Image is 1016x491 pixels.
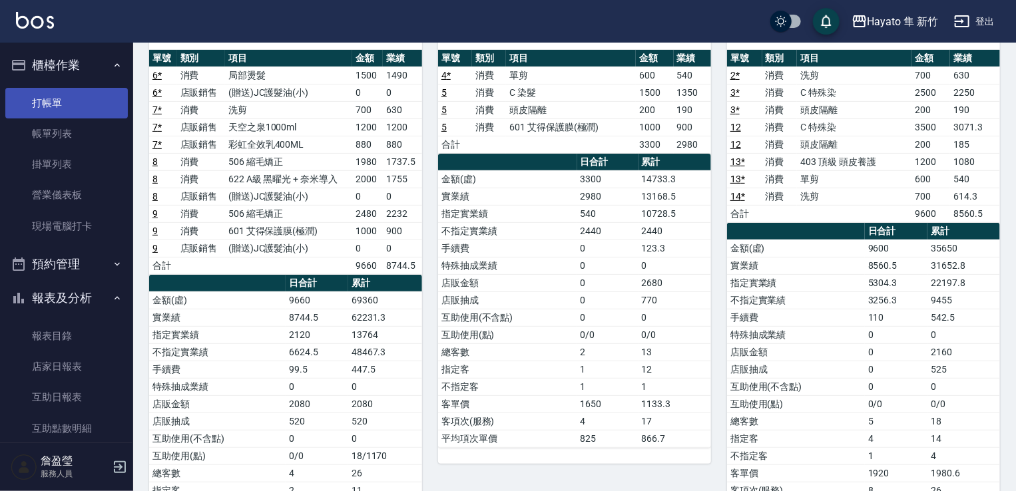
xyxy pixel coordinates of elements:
[846,8,943,35] button: Hayato 隼 新竹
[348,361,422,378] td: 447.5
[927,378,1000,395] td: 0
[636,84,673,101] td: 1500
[950,170,1000,188] td: 540
[730,122,741,132] a: 12
[5,413,128,444] a: 互助點數明細
[225,84,352,101] td: (贈送)JC護髮油(小)
[577,291,638,309] td: 0
[438,154,711,448] table: a dense table
[674,67,711,84] td: 540
[762,67,798,84] td: 消費
[927,309,1000,326] td: 542.5
[865,240,928,257] td: 9600
[911,170,950,188] td: 600
[286,343,348,361] td: 6624.5
[911,153,950,170] td: 1200
[152,156,158,167] a: 8
[638,154,711,171] th: 累計
[577,326,638,343] td: 0/0
[352,84,383,101] td: 0
[636,67,673,84] td: 600
[441,87,447,98] a: 5
[865,395,928,412] td: 0/0
[348,464,422,482] td: 26
[438,188,577,205] td: 實業績
[577,170,638,188] td: 3300
[577,343,638,361] td: 2
[727,343,865,361] td: 店販金額
[506,67,636,84] td: 單剪
[438,222,577,240] td: 不指定實業績
[352,257,383,274] td: 9660
[797,84,911,101] td: C 特殊染
[348,447,422,464] td: 18/1170
[727,240,865,257] td: 金額(虛)
[11,454,37,480] img: Person
[506,84,636,101] td: C 染髮
[352,136,383,153] td: 880
[813,8,840,35] button: save
[727,395,865,412] td: 互助使用(點)
[927,274,1000,291] td: 22197.8
[865,430,928,447] td: 4
[927,240,1000,257] td: 35650
[438,136,472,153] td: 合計
[674,84,711,101] td: 1350
[950,84,1000,101] td: 2250
[383,50,422,67] th: 業績
[438,170,577,188] td: 金額(虛)
[865,309,928,326] td: 110
[762,118,798,136] td: 消費
[577,222,638,240] td: 2440
[286,412,348,430] td: 520
[577,154,638,171] th: 日合計
[911,50,950,67] th: 金額
[762,136,798,153] td: 消費
[5,321,128,351] a: 報表目錄
[636,136,673,153] td: 3300
[352,240,383,257] td: 0
[950,153,1000,170] td: 1080
[5,382,128,412] a: 互助日報表
[865,223,928,240] th: 日合計
[638,395,711,412] td: 1133.3
[950,188,1000,205] td: 614.3
[5,281,128,315] button: 報表及分析
[911,67,950,84] td: 700
[352,170,383,188] td: 2000
[577,378,638,395] td: 1
[506,50,636,67] th: 項目
[441,104,447,115] a: 5
[911,84,950,101] td: 2500
[927,257,1000,274] td: 31652.8
[352,101,383,118] td: 700
[348,430,422,447] td: 0
[762,84,798,101] td: 消費
[438,395,577,412] td: 客單價
[577,395,638,412] td: 1650
[286,291,348,309] td: 9660
[638,412,711,430] td: 17
[149,343,286,361] td: 不指定實業績
[438,412,577,430] td: 客項次(服務)
[286,395,348,412] td: 2080
[438,205,577,222] td: 指定實業績
[638,240,711,257] td: 123.3
[383,136,422,153] td: 880
[149,361,286,378] td: 手續費
[286,464,348,482] td: 4
[727,205,762,222] td: 合計
[149,291,286,309] td: 金額(虛)
[152,174,158,184] a: 8
[727,412,865,430] td: 總客數
[727,326,865,343] td: 特殊抽成業績
[762,50,798,67] th: 類別
[927,326,1000,343] td: 0
[727,447,865,464] td: 不指定客
[797,136,911,153] td: 頭皮隔離
[911,205,950,222] td: 9600
[865,291,928,309] td: 3256.3
[797,118,911,136] td: C 特殊染
[438,430,577,447] td: 平均項次單價
[438,309,577,326] td: 互助使用(不含點)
